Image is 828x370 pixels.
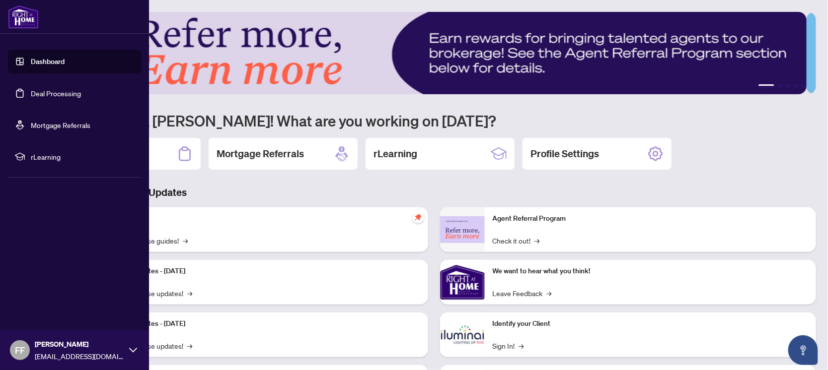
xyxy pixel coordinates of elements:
[794,84,798,88] button: 4
[104,266,420,277] p: Platform Updates - [DATE]
[35,351,124,362] span: [EMAIL_ADDRESS][DOMAIN_NAME]
[493,340,524,351] a: Sign In!→
[8,5,39,29] img: logo
[440,260,485,305] img: We want to hear what you think!
[493,318,809,329] p: Identify your Client
[31,89,81,98] a: Deal Processing
[104,213,420,224] p: Self-Help
[217,147,304,161] h2: Mortgage Referrals
[535,235,540,246] span: →
[519,340,524,351] span: →
[52,185,816,199] h3: Brokerage & Industry Updates
[440,312,485,357] img: Identify your Client
[31,121,90,129] a: Mortgage Referrals
[15,343,25,357] span: FF
[493,235,540,246] a: Check it out!→
[493,266,809,277] p: We want to hear what you think!
[187,340,192,351] span: →
[35,339,124,350] span: [PERSON_NAME]
[31,151,134,162] span: rLearning
[493,213,809,224] p: Agent Referral Program
[104,318,420,329] p: Platform Updates - [DATE]
[758,84,774,88] button: 1
[786,84,790,88] button: 3
[52,12,807,94] img: Slide 0
[547,288,552,299] span: →
[493,288,552,299] a: Leave Feedback→
[778,84,782,88] button: 2
[187,288,192,299] span: →
[412,211,424,223] span: pushpin
[440,216,485,244] img: Agent Referral Program
[52,111,816,130] h1: Welcome back [PERSON_NAME]! What are you working on [DATE]?
[530,147,599,161] h2: Profile Settings
[374,147,417,161] h2: rLearning
[802,84,806,88] button: 5
[788,335,818,365] button: Open asap
[183,235,188,246] span: →
[31,57,65,66] a: Dashboard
